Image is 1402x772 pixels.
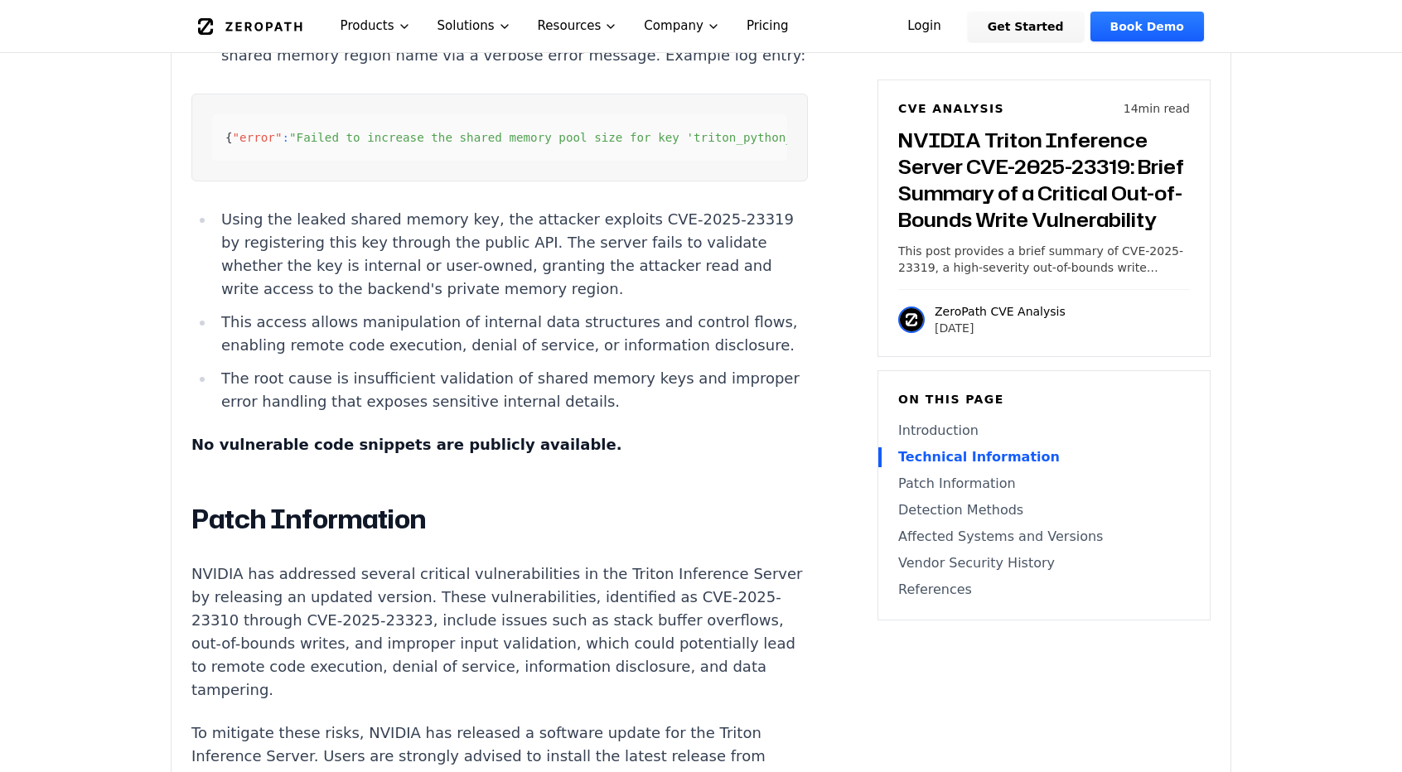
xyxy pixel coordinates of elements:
[898,553,1190,573] a: Vendor Security History
[289,131,1218,144] span: "Failed to increase the shared memory pool size for key 'triton_python_backend_shm_region_4f50c22...
[233,131,283,144] span: "error"
[898,306,925,333] img: ZeroPath CVE Analysis
[887,12,961,41] a: Login
[283,131,290,144] span: :
[898,421,1190,441] a: Introduction
[898,243,1190,276] p: This post provides a brief summary of CVE-2025-23319, a high-severity out-of-bounds write vulnera...
[935,320,1066,336] p: [DATE]
[1124,100,1190,117] p: 14 min read
[191,436,622,453] strong: No vulnerable code snippets are publicly available.
[898,100,1004,117] h6: CVE Analysis
[968,12,1084,41] a: Get Started
[215,367,808,413] li: The root cause is insufficient validation of shared memory keys and improper error handling that ...
[898,580,1190,600] a: References
[191,503,808,536] h2: Patch Information
[191,562,808,702] p: NVIDIA has addressed several critical vulnerabilities in the Triton Inference Server by releasing...
[1090,12,1204,41] a: Book Demo
[898,391,1190,408] h6: On this page
[898,447,1190,467] a: Technical Information
[225,131,233,144] span: {
[898,500,1190,520] a: Detection Methods
[898,527,1190,547] a: Affected Systems and Versions
[898,127,1190,233] h3: NVIDIA Triton Inference Server CVE-2025-23319: Brief Summary of a Critical Out-of-Bounds Write Vu...
[215,208,808,301] li: Using the leaked shared memory key, the attacker exploits CVE-2025-23319 by registering this key ...
[215,311,808,357] li: This access allows manipulation of internal data structures and control flows, enabling remote co...
[898,474,1190,494] a: Patch Information
[935,303,1066,320] p: ZeroPath CVE Analysis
